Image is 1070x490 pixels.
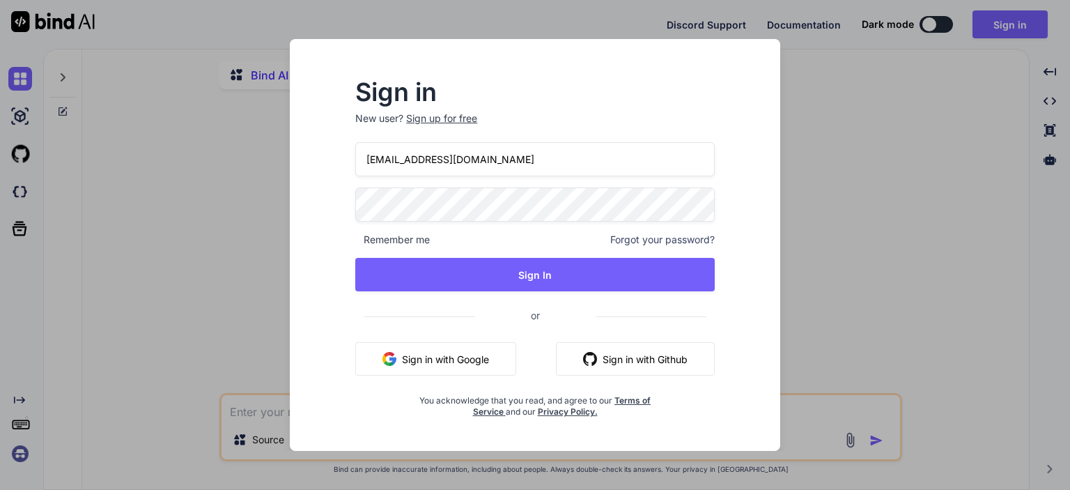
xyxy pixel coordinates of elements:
[475,298,596,332] span: or
[355,142,715,176] input: Login or Email
[473,395,651,417] a: Terms of Service
[355,112,715,142] p: New user?
[415,387,655,418] div: You acknowledge that you read, and agree to our and our
[355,342,516,376] button: Sign in with Google
[583,352,597,366] img: github
[538,406,598,417] a: Privacy Policy.
[355,233,430,247] span: Remember me
[355,258,715,291] button: Sign In
[610,233,715,247] span: Forgot your password?
[382,352,396,366] img: google
[556,342,715,376] button: Sign in with Github
[355,81,715,103] h2: Sign in
[406,112,477,125] div: Sign up for free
